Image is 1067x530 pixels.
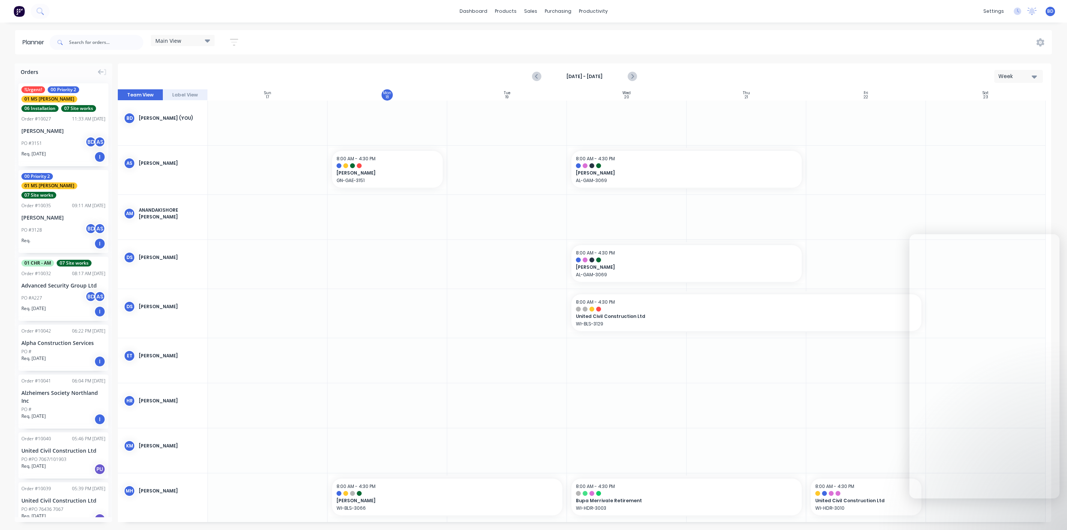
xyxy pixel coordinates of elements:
p: WI-HDR-3010 [815,505,917,511]
div: PO #PO 7067/101903 [21,456,66,463]
div: 11:33 AM [DATE] [72,116,105,122]
span: Orders [21,68,38,76]
div: Planner [23,38,48,47]
div: 05:39 PM [DATE] [72,485,105,492]
div: 23 [983,95,988,99]
div: AS [94,291,105,302]
span: Req. [DATE] [21,151,46,157]
span: 8:00 AM - 4:30 PM [337,155,376,162]
span: [PERSON_NAME] [337,170,428,176]
span: 8:00 AM - 4:30 PM [576,250,615,256]
div: PO # [21,348,32,355]
span: Req. [DATE] [21,463,46,470]
span: 8:00 AM - 4:30 PM [576,299,615,305]
span: 01 CHR - AM [21,260,54,267]
div: I [94,151,105,163]
div: Week [998,72,1033,80]
div: [PERSON_NAME] [139,488,201,494]
div: 05:46 PM [DATE] [72,435,105,442]
div: 19 [505,95,509,99]
div: BD [124,113,135,124]
div: KM [124,440,135,452]
div: I [94,356,105,367]
span: Req. [DATE] [21,413,46,420]
div: Mon [383,91,391,95]
div: 06:22 PM [DATE] [72,328,105,334]
p: WI-BLS-3066 [337,505,558,511]
span: 8:00 AM - 4:30 PM [576,483,615,489]
button: Label View [163,89,208,101]
div: purchasing [541,6,575,17]
div: I [94,306,105,317]
div: Order # 10035 [21,202,51,209]
div: ET [124,350,135,361]
div: AS [94,136,105,148]
div: 18 [386,95,389,99]
p: AL-GAM-3069 [576,178,797,183]
span: United Civil Construction Ltd [576,313,883,320]
div: BD [85,223,96,234]
div: Order # 10027 [21,116,51,122]
div: sales [520,6,541,17]
iframe: Intercom live chat [909,234,1059,498]
div: BD [85,291,96,302]
div: [PERSON_NAME] [21,127,105,135]
strong: [DATE] - [DATE] [547,73,622,80]
span: Bupa Merrivale Retirement [576,497,775,504]
div: 22 [864,95,868,99]
span: BD [1047,8,1053,15]
div: Order # 10042 [21,328,51,334]
span: United Civil Construction Ltd [815,497,907,504]
span: 07 Site works [57,260,92,267]
div: [PERSON_NAME] [139,397,201,404]
button: Week [994,70,1043,83]
span: 06 Installation [21,105,59,112]
div: Sun [264,91,271,95]
div: [PERSON_NAME] [139,160,201,167]
span: 00 Priority 2 [21,173,53,180]
span: !Urgent! [21,86,45,93]
span: 00 Priority 2 [48,86,79,93]
div: [PERSON_NAME] [139,303,201,310]
span: Main View [155,37,181,45]
div: 08:17 AM [DATE] [72,270,105,277]
span: Req. [DATE] [21,355,46,362]
span: 8:00 AM - 4:30 PM [815,483,854,489]
div: AS [124,158,135,169]
div: PO #A227 [21,295,42,301]
div: AS [94,223,105,234]
div: Fri [864,91,868,95]
div: PU [94,513,105,525]
div: DS [124,252,135,263]
div: Order # 10040 [21,435,51,442]
span: 01 MS [PERSON_NAME] [21,182,77,189]
p: GN-GAE-3151 [337,178,438,183]
div: PU [94,464,105,475]
div: Alzheimers Society Northland Inc [21,389,105,405]
span: 8:00 AM - 4:30 PM [337,483,376,489]
span: 8:00 AM - 4:30 PM [576,155,615,162]
span: 01 MS [PERSON_NAME] [21,96,77,102]
div: Tue [504,91,510,95]
span: Req. [DATE] [21,513,46,519]
div: Order # 10032 [21,270,51,277]
a: dashboard [456,6,491,17]
div: PO # [21,406,32,413]
div: I [94,238,105,249]
div: United Civil Construction Ltd [21,497,105,504]
div: Thu [743,91,750,95]
div: settings [980,6,1008,17]
div: AM [124,208,135,219]
iframe: Intercom live chat [1041,504,1059,522]
div: I [94,414,105,425]
div: [PERSON_NAME] [139,352,201,359]
div: [PERSON_NAME] [139,254,201,261]
div: Order # 10039 [21,485,51,492]
div: Advanced Security Group Ltd [21,282,105,289]
div: 20 [624,95,629,99]
button: Team View [118,89,163,101]
img: Factory [14,6,25,17]
p: WI-BLS-3129 [576,321,917,327]
div: Order # 10041 [21,378,51,384]
div: 06:04 PM [DATE] [72,378,105,384]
